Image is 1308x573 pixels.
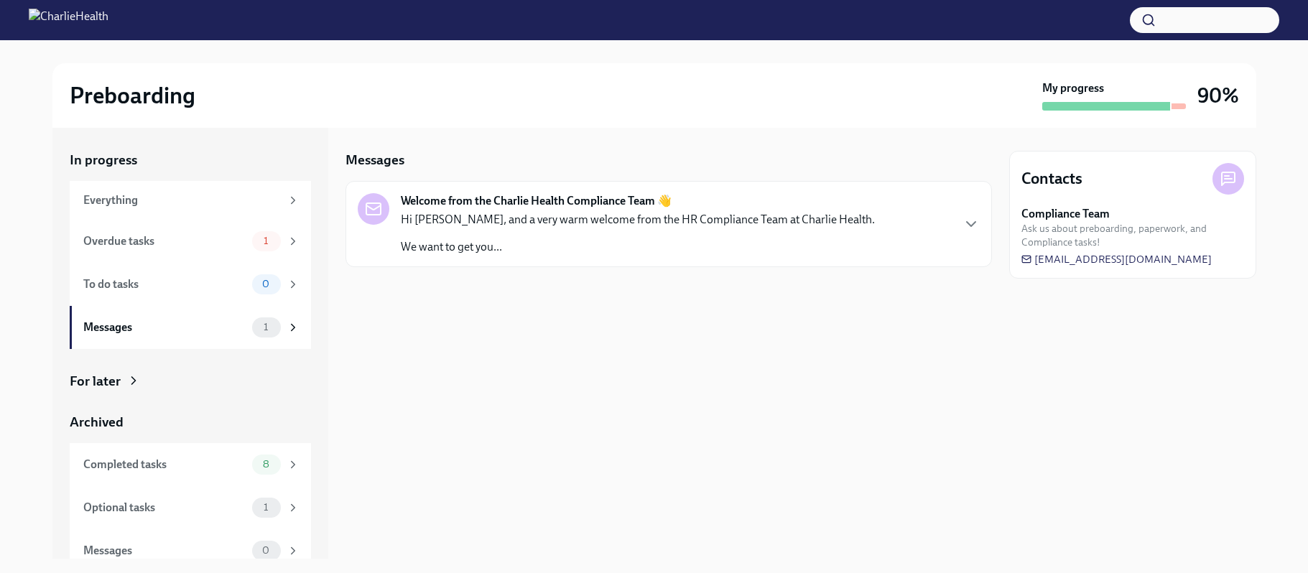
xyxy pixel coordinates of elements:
[1021,168,1082,190] h4: Contacts
[255,322,277,332] span: 1
[83,233,246,249] div: Overdue tasks
[1021,252,1212,266] a: [EMAIL_ADDRESS][DOMAIN_NAME]
[70,443,311,486] a: Completed tasks8
[345,151,404,169] h5: Messages
[70,372,311,391] a: For later
[70,486,311,529] a: Optional tasks1
[70,306,311,349] a: Messages1
[83,543,246,559] div: Messages
[401,239,875,255] p: We want to get you...
[1021,206,1110,222] strong: Compliance Team
[70,220,311,263] a: Overdue tasks1
[1197,83,1239,108] h3: 90%
[254,459,278,470] span: 8
[70,181,311,220] a: Everything
[70,372,121,391] div: For later
[401,212,875,228] p: Hi [PERSON_NAME], and a very warm welcome from the HR Compliance Team at Charlie Health.
[70,81,195,110] h2: Preboarding
[29,9,108,32] img: CharlieHealth
[83,500,246,516] div: Optional tasks
[1042,80,1104,96] strong: My progress
[254,279,278,289] span: 0
[83,457,246,472] div: Completed tasks
[83,276,246,292] div: To do tasks
[255,502,277,513] span: 1
[70,151,311,169] a: In progress
[83,192,281,208] div: Everything
[70,263,311,306] a: To do tasks0
[1021,222,1244,249] span: Ask us about preboarding, paperwork, and Compliance tasks!
[255,236,277,246] span: 1
[401,193,672,209] strong: Welcome from the Charlie Health Compliance Team 👋
[70,413,311,432] a: Archived
[83,320,246,335] div: Messages
[70,529,311,572] a: Messages0
[254,545,278,556] span: 0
